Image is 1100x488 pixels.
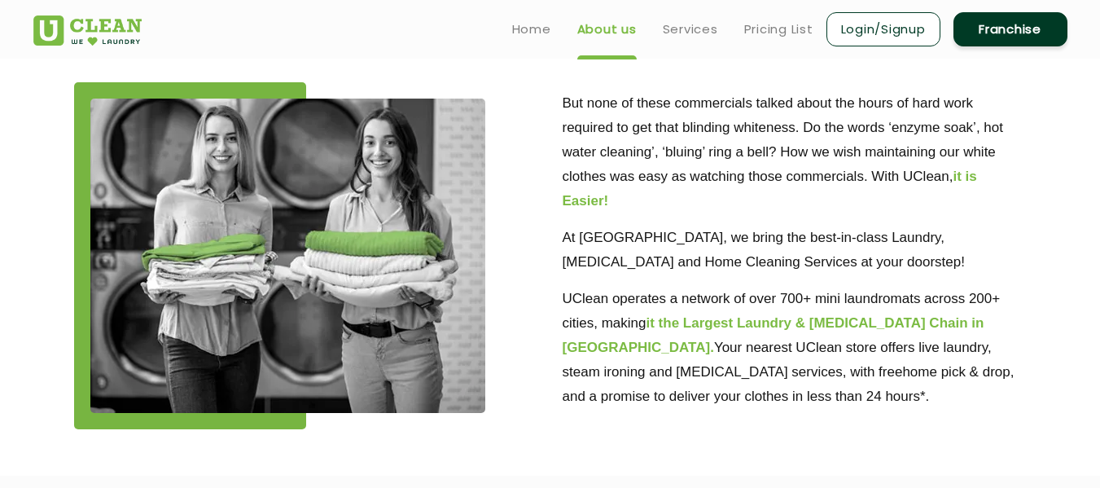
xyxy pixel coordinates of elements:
[90,99,485,413] img: about_img_11zon.webp
[826,12,940,46] a: Login/Signup
[744,20,813,39] a: Pricing List
[577,20,637,39] a: About us
[33,15,142,46] img: UClean Laundry and Dry Cleaning
[663,20,718,39] a: Services
[563,287,1027,409] p: UClean operates a network of over 700+ mini laundromats across 200+ cities, making Your nearest U...
[512,20,551,39] a: Home
[563,91,1027,213] p: But none of these commercials talked about the hours of hard work required to get that blinding w...
[563,226,1027,275] p: At [GEOGRAPHIC_DATA], we bring the best-in-class Laundry, [MEDICAL_DATA] and Home Cleaning Servic...
[953,12,1067,46] a: Franchise
[563,315,984,355] b: it the Largest Laundry & [MEDICAL_DATA] Chain in [GEOGRAPHIC_DATA].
